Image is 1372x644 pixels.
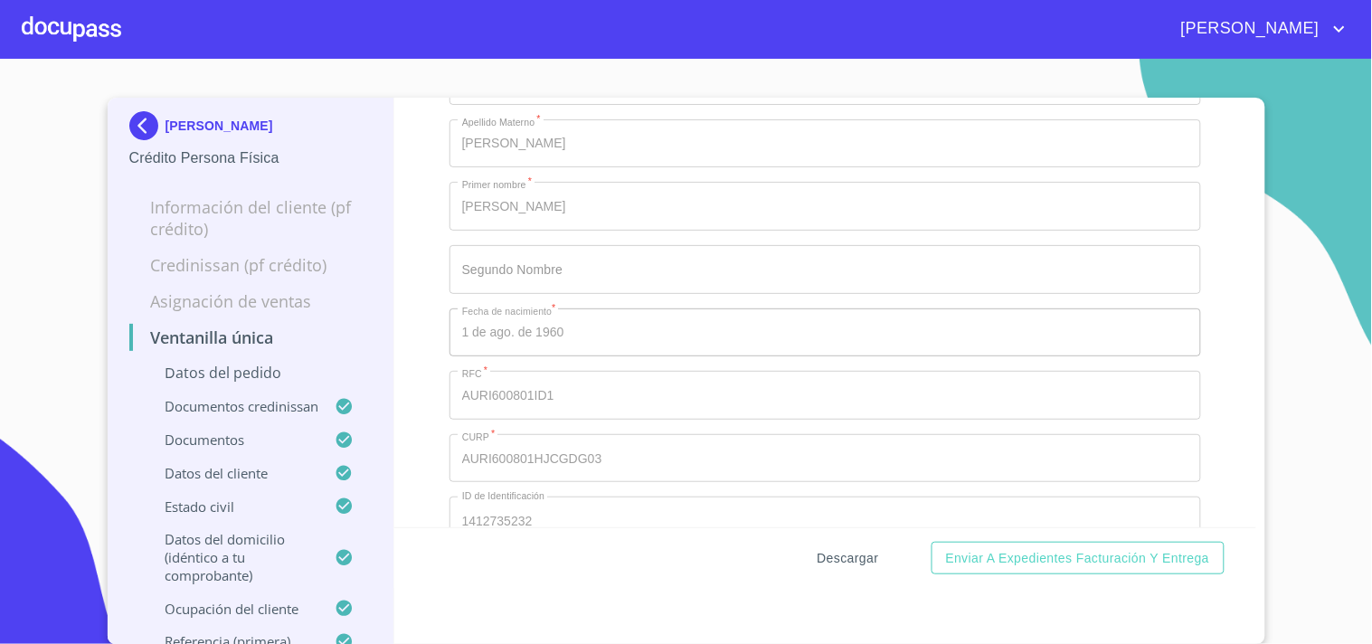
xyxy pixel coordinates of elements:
p: Datos del domicilio (idéntico a tu comprobante) [129,530,336,584]
p: Documentos CrediNissan [129,397,336,415]
p: Ocupación del Cliente [129,600,336,618]
p: Información del cliente (PF crédito) [129,196,373,240]
p: Credinissan (PF crédito) [129,254,373,276]
img: Docupass spot blue [129,111,166,140]
p: [PERSON_NAME] [166,118,273,133]
p: Datos del cliente [129,464,336,482]
p: Datos del pedido [129,363,373,383]
button: Enviar a Expedientes Facturación y Entrega [932,542,1225,575]
p: Crédito Persona Física [129,147,373,169]
button: account of current user [1168,14,1350,43]
p: Documentos [129,431,336,449]
p: Estado civil [129,497,336,516]
div: [PERSON_NAME] [129,111,373,147]
p: Ventanilla única [129,327,373,348]
p: Asignación de Ventas [129,290,373,312]
button: Descargar [810,542,886,575]
span: [PERSON_NAME] [1168,14,1329,43]
span: Enviar a Expedientes Facturación y Entrega [946,547,1210,570]
span: Descargar [818,547,879,570]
